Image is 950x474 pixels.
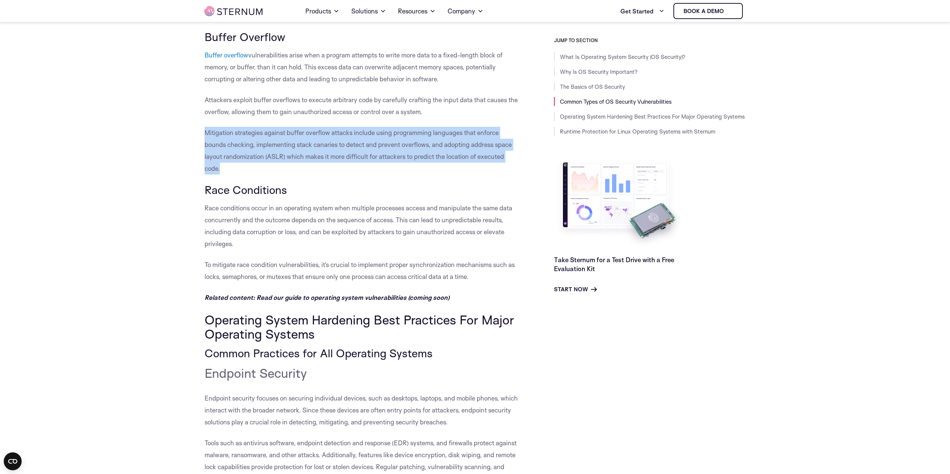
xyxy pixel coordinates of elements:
a: Take Sternum for a Test Drive with a Free Evaluation Kit [554,256,674,273]
a: Products [305,1,339,22]
img: sternum iot [205,6,262,16]
a: Company [448,1,483,22]
span: Operating System Hardening Best Practices For Major Operating Systems [205,312,514,342]
a: Runtime Protection for Linux Operating Systems with Sternum [560,128,715,135]
a: Solutions [351,1,386,22]
img: sternum iot [727,8,733,14]
a: Book a demo [673,3,743,19]
button: Open CMP widget [4,452,22,470]
span: Common Practices for All Operating Systems [205,346,433,360]
span: Endpoint Security [205,365,307,381]
a: Buffer overflow [205,51,248,59]
a: Operating System Hardening Best Practices For Major Operating Systems [560,113,745,120]
a: Start Now [554,285,597,294]
a: What Is Operating System Security (OS Security)? [560,53,685,60]
img: Take Sternum for a Test Drive with a Free Evaluation Kit [554,157,685,249]
span: Race conditions occur in an operating system when multiple processes access and manipulate the sa... [205,204,512,248]
span: Attackers exploit buffer overflows to execute arbitrary code by carefully crafting the input data... [205,96,518,116]
a: Get Started [620,4,664,19]
span: Race Conditions [205,183,287,197]
span: vulnerabilities arise when a program attempts to write more data to a fixed-length block of memor... [205,51,502,83]
h3: JUMP TO SECTION [554,37,746,43]
a: Why Is OS Security Important? [560,68,638,75]
span: Buffer Overflow [205,30,285,44]
a: Common Types of OS Security Vulnerabilities [560,98,672,105]
a: Resources [398,1,436,22]
i: Related content: Read our guide to operating system vulnerabilities (coming soon) [205,293,449,301]
span: Endpoint security focuses on securing individual devices, such as desktops, laptops, and mobile p... [205,394,518,426]
a: The Basics of OS Security [560,83,625,90]
span: Mitigation strategies against buffer overflow attacks include using programming languages that en... [205,129,512,172]
span: To mitigate race condition vulnerabilities, it’s crucial to implement proper synchronization mech... [205,261,515,280]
